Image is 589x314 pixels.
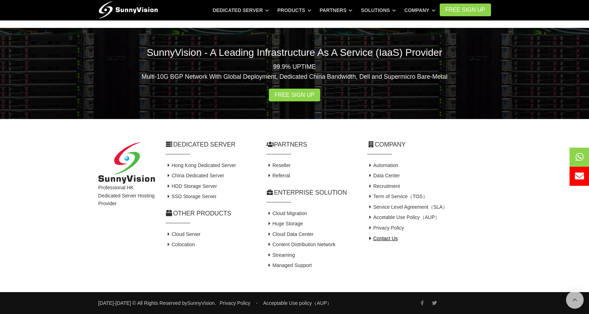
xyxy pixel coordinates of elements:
h2: Dedicated Server [166,140,256,149]
a: Free Sign Up [269,89,320,101]
a: Streaming [266,252,295,258]
h2: Partners [266,140,357,149]
a: China Dedicated Server [166,173,224,178]
a: Hong Kong Dedicated Server [166,162,236,168]
a: FREE Sign Up [440,4,491,16]
a: Contact Us [367,236,398,241]
a: Privacy Policy [220,300,250,306]
h2: SunnyVision - A Leading Infrastructure As A Service (IaaS) Provider [98,46,491,59]
small: [DATE]-[DATE] © All Rights Reserved by . [98,299,216,307]
h2: Enterprise Solution [266,188,357,197]
a: Cloud Server [166,231,201,237]
img: SunnyVision Limited [98,142,155,184]
a: Partners [320,4,353,17]
a: Referral [266,173,290,178]
a: Managed Support [266,262,312,268]
a: Data Center [367,173,400,178]
a: Products [277,4,311,17]
a: Acceptable Use policy（AUP） [263,300,332,306]
p: 99.9% UPTIME Multi-10G BGP Network With Global Deployment, Dedicated China Bandwidth, Dell and Su... [98,62,491,82]
a: Recruitment [367,183,400,189]
a: Content Distribution Network [266,242,336,247]
a: SunnyVision [187,300,215,306]
a: Huge Storage [266,221,303,226]
div: Professional HK Dedicated Server Hosting Provider [93,142,160,271]
span: ・ [254,300,259,306]
h2: Company [367,140,491,149]
a: Cloud Data Center [266,231,313,237]
a: Privacy Policy [367,225,404,231]
a: Solutions [361,4,396,17]
a: Dedicated Server [213,4,269,17]
h2: Other Products [166,209,256,218]
a: Reseller [266,162,291,168]
a: Term of Service（TOS） [367,194,428,199]
a: Service Level Agreement（SLA） [367,204,448,210]
a: Automation [367,162,398,168]
a: SSD Storage Server [166,194,216,199]
a: Cloud Migration [266,211,307,216]
a: Company [404,4,435,17]
a: HDD Storage Server [166,183,217,189]
a: Accetable Use Policy（AUP） [367,214,440,220]
a: Colocation [166,242,195,247]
